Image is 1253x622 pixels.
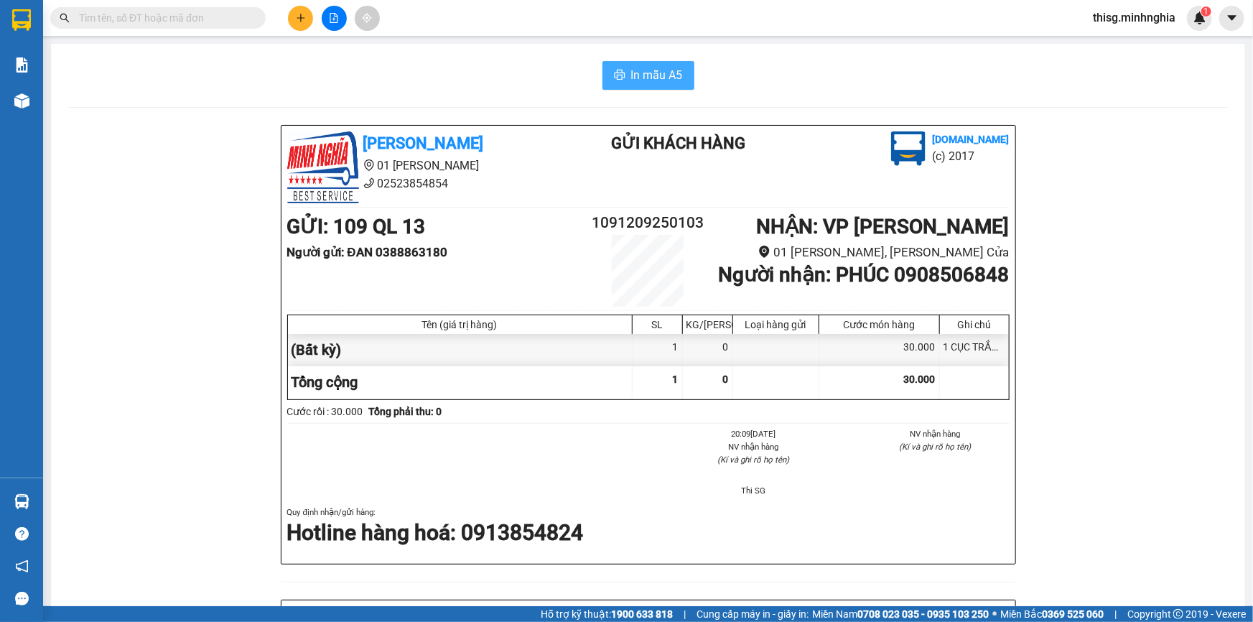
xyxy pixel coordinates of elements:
button: printerIn mẫu A5 [602,61,694,90]
div: Loại hàng gửi [737,319,815,330]
span: search [60,13,70,23]
span: printer [614,69,625,83]
span: 30.000 [904,373,936,385]
div: Ghi chú [944,319,1005,330]
li: 01 [PERSON_NAME] [6,32,274,50]
b: Người nhận : PHÚC 0908506848 [718,263,1009,287]
div: (Bất kỳ) [288,334,633,366]
span: question-circle [15,527,29,541]
img: logo.jpg [6,6,78,78]
div: 0 [683,334,733,366]
li: 01 [PERSON_NAME], [PERSON_NAME] Cửa [708,243,1009,262]
div: KG/[PERSON_NAME] [686,319,729,330]
img: logo.jpg [287,131,359,203]
li: 02523854854 [6,50,274,68]
span: phone [363,177,375,189]
span: | [684,606,686,622]
button: caret-down [1219,6,1244,31]
img: icon-new-feature [1193,11,1206,24]
b: [PERSON_NAME] [83,9,203,27]
b: [DOMAIN_NAME] [933,134,1010,145]
li: (c) 2017 [933,147,1010,165]
b: Gửi khách hàng [611,134,745,152]
span: environment [758,246,770,258]
span: ⚪️ [992,611,997,617]
img: logo-vxr [12,9,31,31]
span: Miền Bắc [1000,606,1104,622]
b: GỬI : 109 QL 13 [6,90,145,113]
span: environment [363,159,375,171]
span: Hỗ trợ kỹ thuật: [541,606,673,622]
li: Thi SG [680,484,828,497]
li: 20:09[DATE] [680,427,828,440]
b: Tổng phải thu: 0 [369,406,442,417]
span: 0 [723,373,729,385]
li: NV nhận hàng [680,440,828,453]
button: plus [288,6,313,31]
strong: Hotline hàng hoá: 0913854824 [287,520,584,545]
b: NHẬN : VP [PERSON_NAME] [756,215,1009,238]
span: Cung cấp máy in - giấy in: [697,606,809,622]
i: (Kí và ghi rõ họ tên) [900,442,972,452]
b: [PERSON_NAME] [363,134,484,152]
strong: 0708 023 035 - 0935 103 250 [857,608,989,620]
div: 1 [633,334,683,366]
li: NV nhận hàng [862,427,1010,440]
b: GỬI : 109 QL 13 [287,215,426,238]
img: warehouse-icon [14,494,29,509]
span: copyright [1173,609,1183,619]
h2: 1091209250103 [588,211,709,235]
img: warehouse-icon [14,93,29,108]
span: environment [83,34,94,46]
div: Cước rồi : 30.000 [287,404,363,419]
button: file-add [322,6,347,31]
div: Cước món hàng [823,319,936,330]
span: 1 [673,373,679,385]
span: Miền Nam [812,606,989,622]
span: phone [83,52,94,64]
button: aim [355,6,380,31]
span: notification [15,560,29,573]
strong: 0369 525 060 [1042,608,1104,620]
sup: 1 [1201,6,1211,17]
img: solution-icon [14,57,29,73]
img: logo.jpg [891,131,926,166]
strong: 1900 633 818 [611,608,673,620]
span: 1 [1203,6,1208,17]
span: plus [296,13,306,23]
input: Tìm tên, số ĐT hoặc mã đơn [79,10,248,26]
span: message [15,592,29,605]
b: Người gửi : ĐAN 0388863180 [287,245,447,259]
span: caret-down [1226,11,1239,24]
li: 02523854854 [287,175,554,192]
div: 1 CỤC TRẮNG BÁNH TT [940,334,1009,366]
div: Quy định nhận/gửi hàng : [287,506,1010,548]
div: Tên (giá trị hàng) [292,319,628,330]
span: aim [362,13,372,23]
li: 01 [PERSON_NAME] [287,157,554,175]
i: (Kí và ghi rõ họ tên) [717,455,789,465]
span: thisg.minhnghia [1081,9,1187,27]
span: In mẫu A5 [631,66,683,84]
span: Tổng cộng [292,373,358,391]
span: | [1114,606,1117,622]
div: 30.000 [819,334,940,366]
span: file-add [329,13,339,23]
div: SL [636,319,679,330]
